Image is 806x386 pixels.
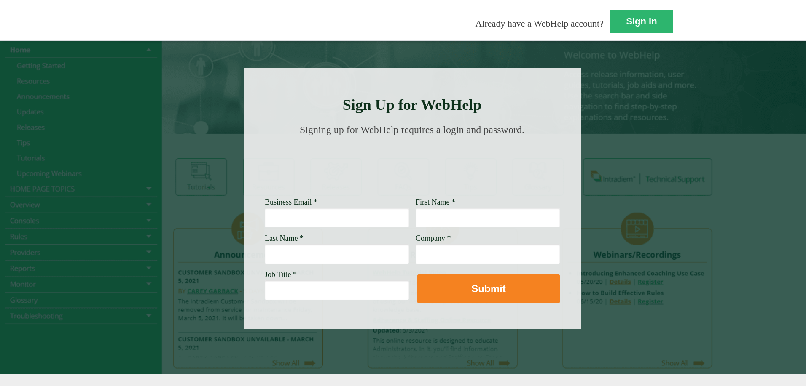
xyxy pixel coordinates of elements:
span: Signing up for WebHelp requires a login and password. [300,124,524,135]
span: Business Email * [265,198,317,206]
strong: Sign Up for WebHelp [343,96,482,113]
span: Last Name * [265,234,304,242]
span: Job Title * [265,270,297,279]
img: Need Credentials? Sign up below. Have Credentials? Use the sign-in button. [270,144,555,186]
a: Sign In [610,10,673,33]
span: Company * [416,234,451,242]
button: Submit [417,274,560,303]
strong: Sign In [626,16,657,27]
span: First Name * [416,198,455,206]
span: Already have a WebHelp account? [476,18,604,29]
strong: Submit [471,283,505,294]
